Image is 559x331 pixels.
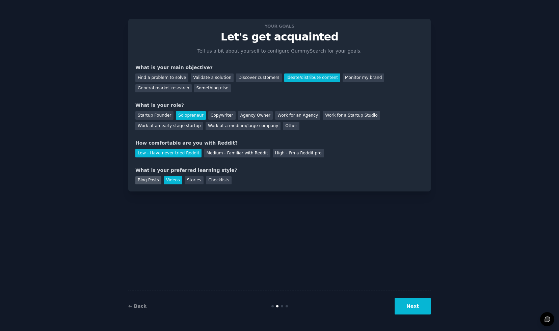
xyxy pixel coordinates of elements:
div: Something else [194,84,231,93]
div: Stories [185,176,204,185]
div: Blog Posts [135,176,161,185]
div: Copywriter [208,111,236,120]
div: Videos [164,176,182,185]
p: Tell us a bit about yourself to configure GummySearch for your goals. [194,48,365,55]
div: Discover customers [236,73,282,82]
button: Next [395,298,431,314]
div: Find a problem to solve [135,73,188,82]
div: Work at a medium/large company [206,122,281,130]
span: Your goals [263,23,296,30]
div: Medium - Familiar with Reddit [204,149,270,157]
div: Other [283,122,299,130]
div: How comfortable are you with Reddit? [135,140,424,147]
div: Work for an Agency [275,111,320,120]
div: Checklists [206,176,232,185]
p: Let's get acquainted [135,31,424,43]
a: ← Back [128,303,147,309]
div: Ideate/distribute content [284,73,340,82]
div: What is your role? [135,102,424,109]
div: Monitor my brand [343,73,384,82]
div: What is your main objective? [135,64,424,71]
div: Work at an early stage startup [135,122,203,130]
div: Startup Founder [135,111,174,120]
div: Low - Have never tried Reddit [135,149,202,157]
div: Validate a solution [191,73,234,82]
div: General market research [135,84,192,93]
div: High - I'm a Reddit pro [273,149,324,157]
div: Work for a Startup Studio [323,111,380,120]
div: What is your preferred learning style? [135,167,424,174]
div: Solopreneur [176,111,206,120]
div: Agency Owner [238,111,273,120]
